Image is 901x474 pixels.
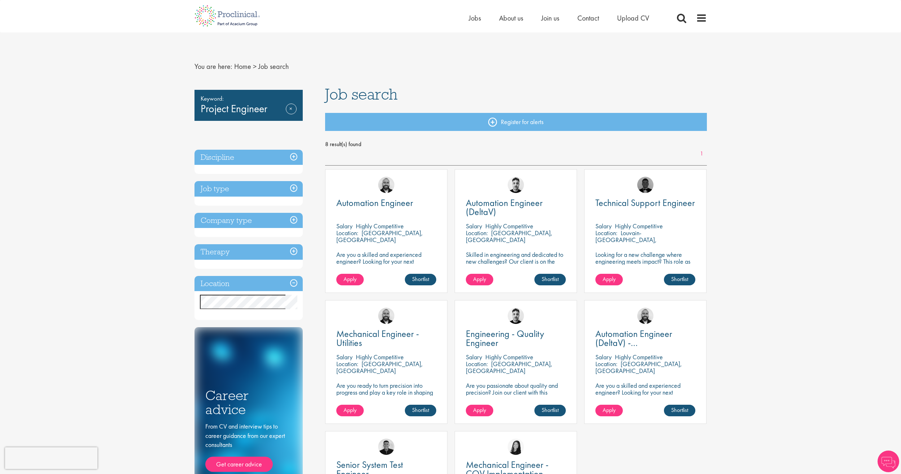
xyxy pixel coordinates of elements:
[325,84,398,104] span: Job search
[466,353,482,361] span: Salary
[336,198,436,207] a: Automation Engineer
[466,251,566,278] p: Skilled in engineering and dedicated to new challenges? Our client is on the search for a DeltaV ...
[378,439,394,455] img: Christian Andersen
[637,308,653,324] img: Jordan Kiely
[696,150,707,158] a: 1
[595,222,612,230] span: Salary
[378,177,394,193] img: Jordan Kiely
[595,251,695,278] p: Looking for a new challenge where engineering meets impact? This role as Technical Support Engine...
[194,181,303,197] h3: Job type
[378,308,394,324] img: Jordan Kiely
[325,139,707,150] span: 8 result(s) found
[286,104,297,124] a: Remove
[201,93,297,104] span: Keyword:
[466,229,488,237] span: Location:
[637,177,653,193] img: Tom Stables
[234,62,251,71] a: breadcrumb link
[466,382,566,409] p: Are you passionate about quality and precision? Join our client with this engineering role and he...
[336,229,358,237] span: Location:
[508,439,524,455] img: Numhom Sudsok
[508,308,524,324] img: Dean Fisher
[194,276,303,291] h3: Location
[595,360,617,368] span: Location:
[194,244,303,260] h3: Therapy
[205,389,292,416] h3: Career advice
[194,90,303,121] div: Project Engineer
[595,229,617,237] span: Location:
[258,62,289,71] span: Job search
[577,13,599,23] a: Contact
[194,213,303,228] div: Company type
[469,13,481,23] a: Jobs
[466,198,566,216] a: Automation Engineer (DeltaV)
[473,406,486,414] span: Apply
[336,353,353,361] span: Salary
[485,222,533,230] p: Highly Competitive
[595,382,695,409] p: Are you a skilled and experienced engineer? Looking for your next opportunity to assist with impa...
[595,405,623,416] a: Apply
[664,274,695,285] a: Shortlist
[473,275,486,283] span: Apply
[344,406,357,414] span: Apply
[466,360,488,368] span: Location:
[466,329,566,347] a: Engineering - Quality Engineer
[595,329,695,347] a: Automation Engineer (DeltaV) - [GEOGRAPHIC_DATA]
[356,222,404,230] p: Highly Competitive
[205,422,292,472] div: From CV and interview tips to career guidance from our expert consultants
[541,13,559,23] a: Join us
[595,274,623,285] a: Apply
[405,274,436,285] a: Shortlist
[534,405,566,416] a: Shortlist
[253,62,257,71] span: >
[508,177,524,193] img: Dean Fisher
[466,197,543,218] span: Automation Engineer (DeltaV)
[194,150,303,165] h3: Discipline
[878,451,899,472] img: Chatbot
[466,222,482,230] span: Salary
[595,360,682,375] p: [GEOGRAPHIC_DATA], [GEOGRAPHIC_DATA]
[466,229,552,244] p: [GEOGRAPHIC_DATA], [GEOGRAPHIC_DATA]
[356,353,404,361] p: Highly Competitive
[336,405,364,416] a: Apply
[205,457,273,472] a: Get career advice
[466,328,544,349] span: Engineering - Quality Engineer
[595,197,695,209] span: Technical Support Engineer
[595,229,657,251] p: Louvain-[GEOGRAPHIC_DATA], [GEOGRAPHIC_DATA]
[603,406,616,414] span: Apply
[617,13,649,23] a: Upload CV
[595,353,612,361] span: Salary
[194,62,232,71] span: You are here:
[499,13,523,23] span: About us
[615,222,663,230] p: Highly Competitive
[325,113,707,131] a: Register for alerts
[664,405,695,416] a: Shortlist
[466,360,552,375] p: [GEOGRAPHIC_DATA], [GEOGRAPHIC_DATA]
[344,275,357,283] span: Apply
[336,328,419,349] span: Mechanical Engineer - Utilities
[336,229,423,244] p: [GEOGRAPHIC_DATA], [GEOGRAPHIC_DATA]
[336,274,364,285] a: Apply
[615,353,663,361] p: Highly Competitive
[336,329,436,347] a: Mechanical Engineer - Utilities
[336,222,353,230] span: Salary
[534,274,566,285] a: Shortlist
[336,197,413,209] span: Automation Engineer
[466,405,493,416] a: Apply
[336,382,436,403] p: Are you ready to turn precision into progress and play a key role in shaping the future of pharma...
[336,251,436,278] p: Are you a skilled and experienced engineer? Looking for your next opportunity to assist with impa...
[5,447,97,469] iframe: reCAPTCHA
[595,328,682,358] span: Automation Engineer (DeltaV) - [GEOGRAPHIC_DATA]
